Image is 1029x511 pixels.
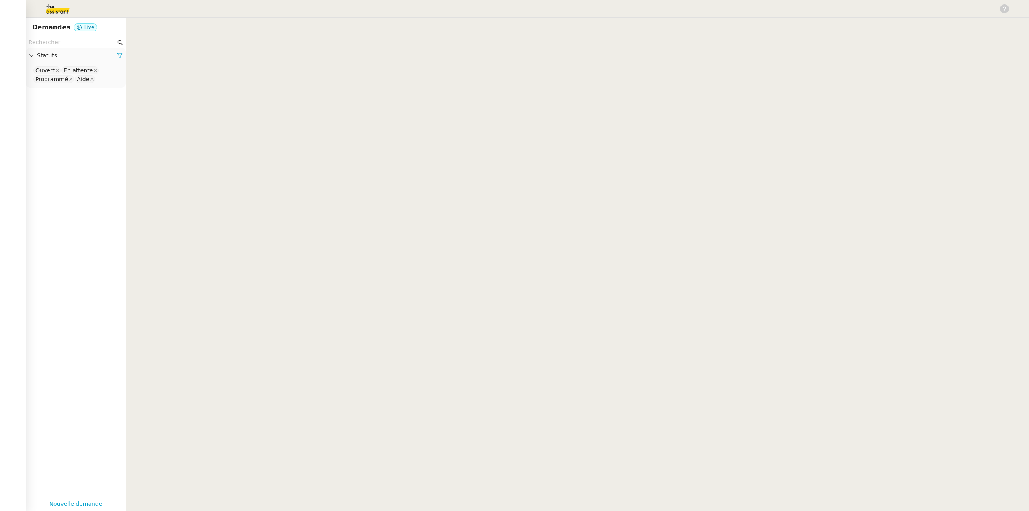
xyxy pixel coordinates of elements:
span: Live [84,25,94,30]
div: En attente [64,67,93,74]
div: Programmé [35,76,68,83]
nz-select-item: En attente [61,66,99,74]
nz-select-item: Ouvert [33,66,61,74]
div: Statuts [26,48,126,64]
span: Statuts [37,51,117,60]
nz-select-item: Aide [75,75,95,83]
input: Rechercher [29,38,116,47]
a: Nouvelle demande [49,499,102,509]
div: Aide [77,76,89,83]
nz-page-header-title: Demandes [32,22,70,33]
div: Ouvert [35,67,55,74]
nz-select-item: Programmé [33,75,74,83]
